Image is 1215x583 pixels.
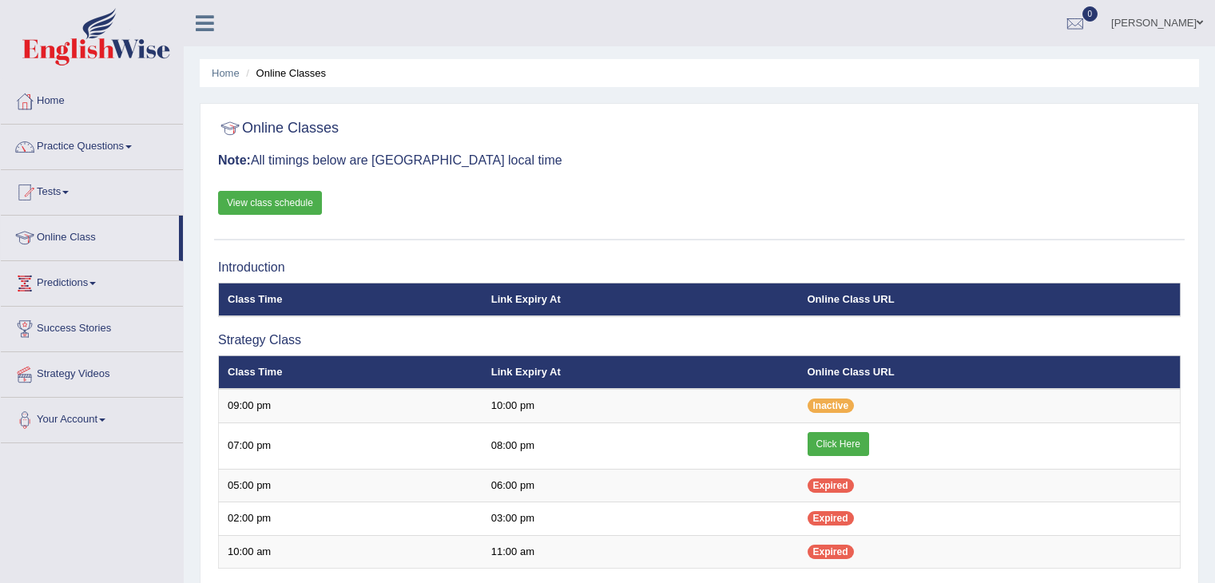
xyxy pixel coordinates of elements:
[1,79,183,119] a: Home
[808,399,855,413] span: Inactive
[219,502,482,536] td: 02:00 pm
[212,67,240,79] a: Home
[799,283,1181,316] th: Online Class URL
[219,535,482,569] td: 10:00 am
[482,355,799,389] th: Link Expiry At
[218,153,251,167] b: Note:
[218,333,1181,347] h3: Strategy Class
[1,352,183,392] a: Strategy Videos
[482,389,799,422] td: 10:00 pm
[218,191,322,215] a: View class schedule
[1,307,183,347] a: Success Stories
[1,398,183,438] a: Your Account
[218,153,1181,168] h3: All timings below are [GEOGRAPHIC_DATA] local time
[1082,6,1098,22] span: 0
[808,511,854,525] span: Expired
[219,283,482,316] th: Class Time
[482,502,799,536] td: 03:00 pm
[799,355,1181,389] th: Online Class URL
[808,478,854,493] span: Expired
[219,422,482,469] td: 07:00 pm
[482,422,799,469] td: 08:00 pm
[482,469,799,502] td: 06:00 pm
[482,283,799,316] th: Link Expiry At
[219,469,482,502] td: 05:00 pm
[1,170,183,210] a: Tests
[219,389,482,422] td: 09:00 pm
[482,535,799,569] td: 11:00 am
[808,545,854,559] span: Expired
[219,355,482,389] th: Class Time
[218,117,339,141] h2: Online Classes
[242,65,326,81] li: Online Classes
[808,432,869,456] a: Click Here
[1,261,183,301] a: Predictions
[218,260,1181,275] h3: Introduction
[1,216,179,256] a: Online Class
[1,125,183,165] a: Practice Questions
